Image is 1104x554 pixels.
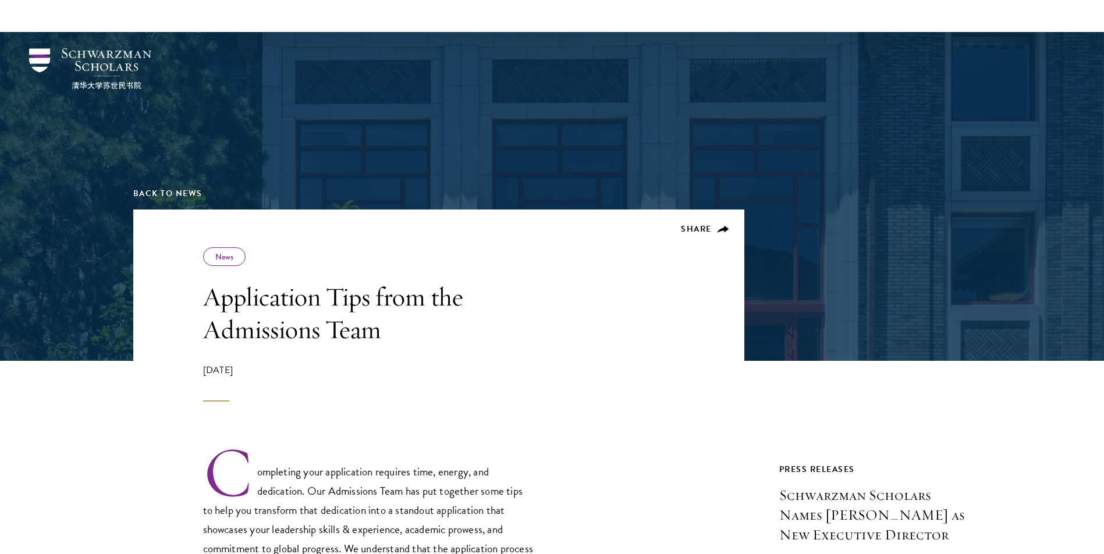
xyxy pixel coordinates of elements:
a: News [215,251,233,262]
button: Share [681,224,729,235]
img: Schwarzman Scholars [29,48,151,89]
div: Press Releases [779,462,971,477]
h3: Schwarzman Scholars Names [PERSON_NAME] as New Executive Director [779,485,971,545]
h1: Application Tips from the Admissions Team [203,280,535,346]
div: [DATE] [203,363,535,402]
span: Share [681,223,712,235]
a: Back to News [133,187,203,200]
